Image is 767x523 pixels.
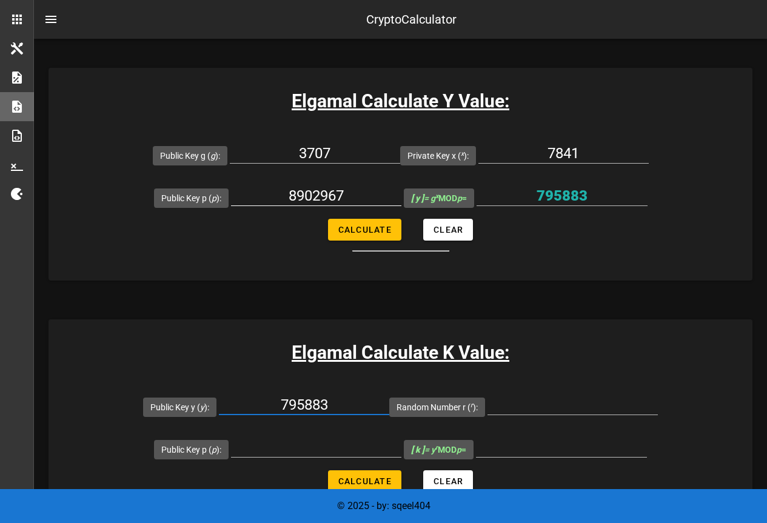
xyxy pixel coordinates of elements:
h3: Elgamal Calculate Y Value: [49,87,752,115]
span: Calculate [338,476,392,486]
label: Public Key p ( ): [161,192,221,204]
button: Calculate [328,470,401,492]
sup: x [461,150,464,158]
i: y [200,402,204,412]
i: p [212,445,216,455]
sup: r [471,401,473,409]
label: Public Key g ( ): [160,150,220,162]
span: MOD = [411,445,466,455]
label: Public Key y ( ): [150,401,209,413]
span: MOD = [411,193,467,203]
i: g [210,151,215,161]
sup: x [435,192,438,200]
button: Clear [423,470,473,492]
span: Calculate [338,225,392,235]
i: = y [411,445,438,455]
button: nav-menu-toggle [36,5,65,34]
sup: r [435,444,438,451]
span: Clear [433,476,463,486]
button: Clear [423,219,473,241]
span: © 2025 - by: sqeel404 [337,500,430,511]
h3: Elgamal Calculate K Value: [49,339,752,366]
i: p [457,445,461,455]
div: CryptoCalculator [366,10,457,28]
i: p [212,193,216,203]
button: Calculate [328,219,401,241]
i: = g [411,193,438,203]
label: Private Key x ( ): [407,150,469,162]
label: Random Number r ( ): [397,401,478,413]
span: Clear [433,225,463,235]
b: [ k ] [411,445,424,455]
label: Public Key p ( ): [161,444,221,456]
i: p [457,193,462,203]
b: [ y ] [411,193,424,203]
